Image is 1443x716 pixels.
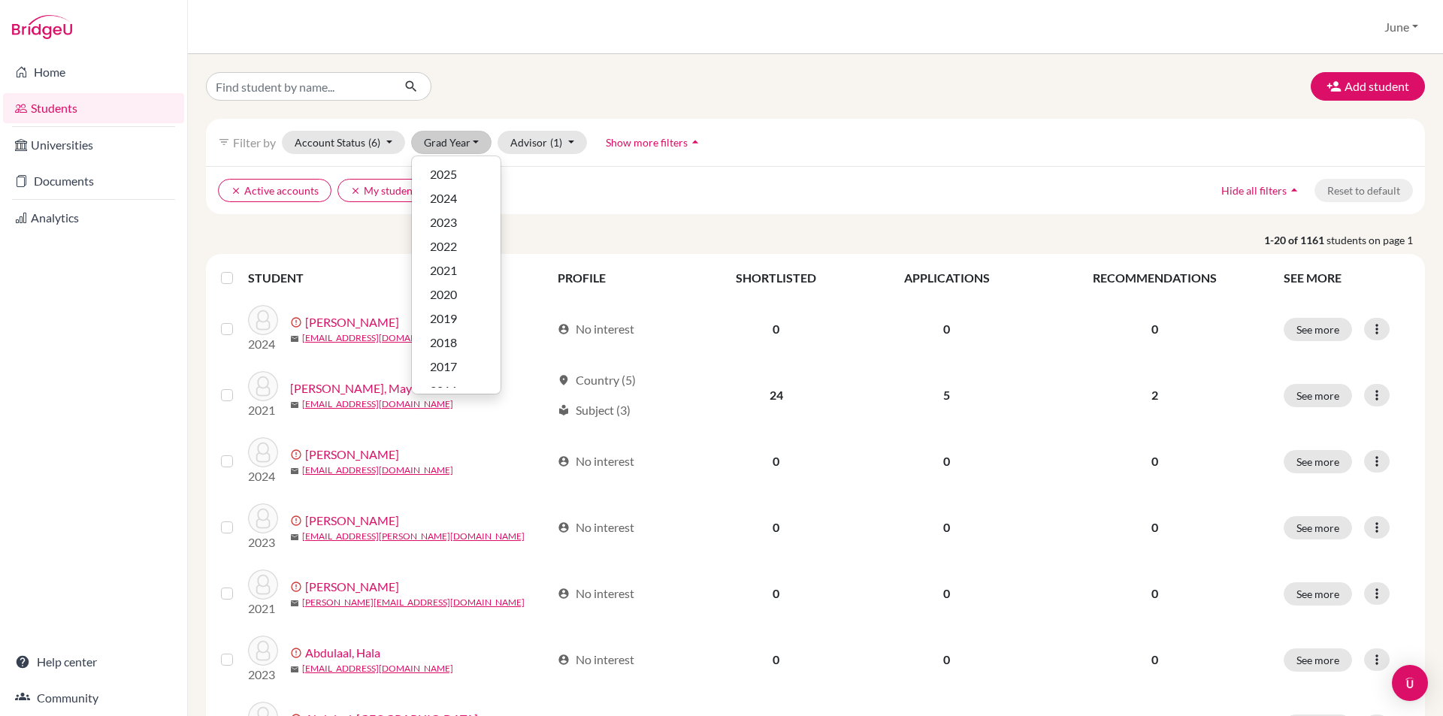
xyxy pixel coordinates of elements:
img: Abaalalla, Mohammed [248,305,278,335]
button: Show more filtersarrow_drop_up [593,131,715,154]
i: arrow_drop_up [688,134,703,150]
td: 0 [859,627,1034,693]
span: mail [290,599,299,608]
div: Subject (3) [558,401,631,419]
a: [PERSON_NAME] [305,313,399,331]
i: filter_list [218,136,230,148]
i: clear [231,186,241,196]
a: Community [3,683,184,713]
span: mail [290,533,299,542]
a: [PERSON_NAME] [305,578,399,596]
a: Analytics [3,203,184,233]
span: error_outline [290,316,305,328]
td: 0 [693,560,859,627]
div: No interest [558,518,634,536]
th: RECOMMENDATIONS [1035,260,1275,296]
span: Show more filters [606,136,688,149]
img: Abdrabboh, Lamar [248,569,278,600]
td: 5 [859,362,1034,428]
td: 24 [693,362,859,428]
td: 0 [693,494,859,560]
button: See more [1284,648,1352,672]
button: Add student [1311,72,1425,101]
div: No interest [558,320,634,338]
img: Bridge-U [12,15,72,39]
span: 2022 [430,237,457,255]
a: Abdulaal, Hala [305,644,380,662]
span: 2023 [430,213,457,231]
p: 2024 [248,467,278,485]
img: Abdo, Talia [248,437,278,467]
span: location_on [558,374,570,386]
td: 0 [693,627,859,693]
a: [PERSON_NAME], May [290,379,412,397]
span: students on page 1 [1327,232,1425,248]
button: 2024 [412,186,501,210]
p: 0 [1044,518,1266,536]
button: Grad Year [411,131,492,154]
button: See more [1284,384,1352,407]
a: Documents [3,166,184,196]
p: 0 [1044,320,1266,338]
span: error_outline [290,581,305,593]
span: account_circle [558,588,570,600]
a: [PERSON_NAME] [305,446,399,464]
span: mail [290,334,299,343]
span: (6) [368,136,380,149]
button: Hide all filtersarrow_drop_up [1209,179,1314,202]
div: No interest [558,585,634,603]
button: See more [1284,582,1352,606]
img: Abdrabboh, Albatool [248,503,278,533]
a: [EMAIL_ADDRESS][DOMAIN_NAME] [302,464,453,477]
button: 2025 [412,162,501,186]
span: Hide all filters [1221,184,1287,197]
button: See more [1284,318,1352,341]
span: 2020 [430,285,457,304]
p: 0 [1044,585,1266,603]
a: Students [3,93,184,123]
span: 2021 [430,261,457,279]
span: 2018 [430,334,457,352]
button: Advisor(1) [498,131,587,154]
td: 0 [693,296,859,362]
span: account_circle [558,455,570,467]
button: See more [1284,516,1352,539]
p: 2021 [248,401,278,419]
img: Abdulaal, Hala [248,636,278,666]
div: No interest [558,452,634,470]
td: 0 [859,494,1034,560]
div: Country (5) [558,371,636,389]
span: account_circle [558,654,570,666]
p: 0 [1044,452,1266,470]
th: SHORTLISTED [693,260,859,296]
button: clearActive accounts [218,179,331,202]
strong: 1-20 of 1161 [1264,232,1327,248]
span: mail [290,467,299,476]
span: 2016 [430,382,457,400]
span: mail [290,400,299,409]
button: Account Status(6) [282,131,405,154]
th: PROFILE [549,260,693,296]
span: account_circle [558,323,570,335]
button: 2020 [412,282,501,307]
span: error_outline [290,647,305,659]
span: 2024 [430,189,457,207]
span: error_outline [290,449,305,461]
a: Home [3,57,184,87]
button: See more [1284,450,1352,473]
button: June [1378,13,1425,41]
i: clear [350,186,361,196]
span: mail [290,665,299,674]
button: 2023 [412,210,501,234]
button: 2021 [412,258,501,282]
p: 2023 [248,666,278,684]
p: 2024 [248,335,278,353]
p: 2021 [248,600,278,618]
button: 2018 [412,331,501,355]
a: [EMAIL_ADDRESS][DOMAIN_NAME] [302,331,453,345]
button: clearMy students [337,179,434,202]
a: [EMAIL_ADDRESS][DOMAIN_NAME] [302,397,453,411]
span: 2019 [430,310,457,328]
td: 0 [859,428,1034,494]
div: No interest [558,651,634,669]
